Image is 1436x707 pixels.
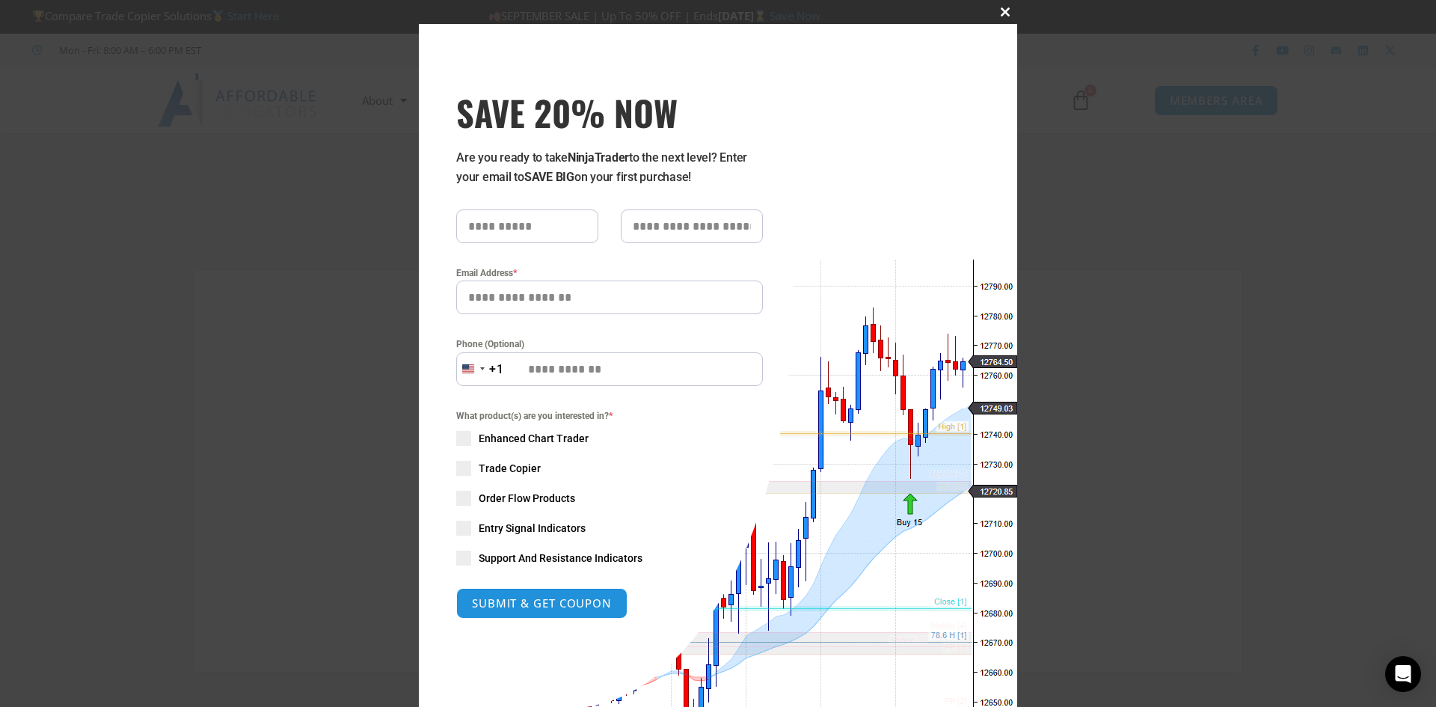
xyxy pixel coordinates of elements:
strong: SAVE BIG [524,170,574,184]
label: Email Address [456,266,763,281]
label: Order Flow Products [456,491,763,506]
label: Entry Signal Indicators [456,521,763,536]
button: Selected country [456,352,504,386]
span: Order Flow Products [479,491,575,506]
label: Enhanced Chart Trader [456,431,763,446]
span: Trade Copier [479,461,541,476]
h3: SAVE 20% NOW [456,91,763,133]
span: Support And Resistance Indicators [479,551,642,566]
label: Phone (Optional) [456,337,763,352]
div: Open Intercom Messenger [1385,656,1421,692]
strong: NinjaTrader [568,150,629,165]
span: What product(s) are you interested in? [456,408,763,423]
label: Trade Copier [456,461,763,476]
div: +1 [489,360,504,379]
label: Support And Resistance Indicators [456,551,763,566]
p: Are you ready to take to the next level? Enter your email to on your first purchase! [456,148,763,187]
span: Enhanced Chart Trader [479,431,589,446]
button: SUBMIT & GET COUPON [456,588,628,619]
span: Entry Signal Indicators [479,521,586,536]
